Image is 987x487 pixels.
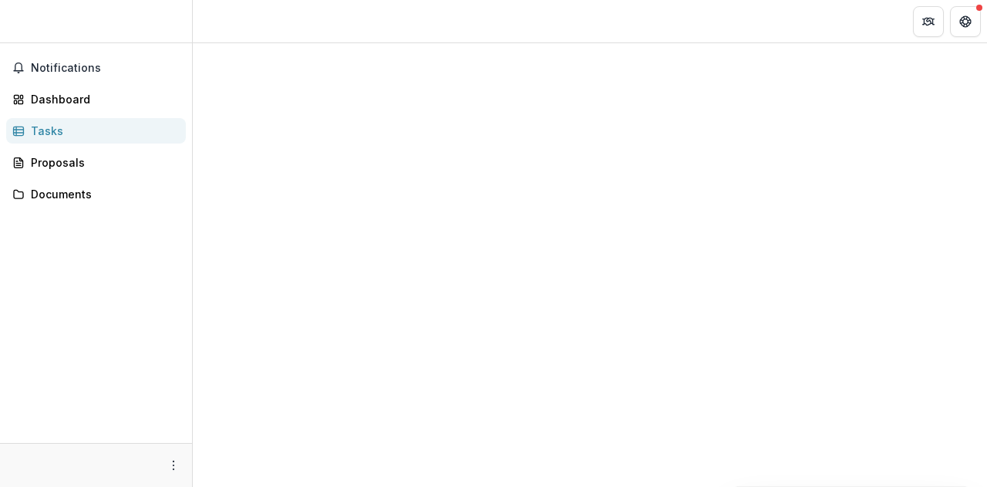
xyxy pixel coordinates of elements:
[6,181,186,207] a: Documents
[950,6,981,37] button: Get Help
[31,186,173,202] div: Documents
[31,91,173,107] div: Dashboard
[164,456,183,475] button: More
[913,6,944,37] button: Partners
[31,62,180,75] span: Notifications
[31,123,173,139] div: Tasks
[6,118,186,144] a: Tasks
[31,154,173,171] div: Proposals
[6,150,186,175] a: Proposals
[6,56,186,80] button: Notifications
[6,86,186,112] a: Dashboard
